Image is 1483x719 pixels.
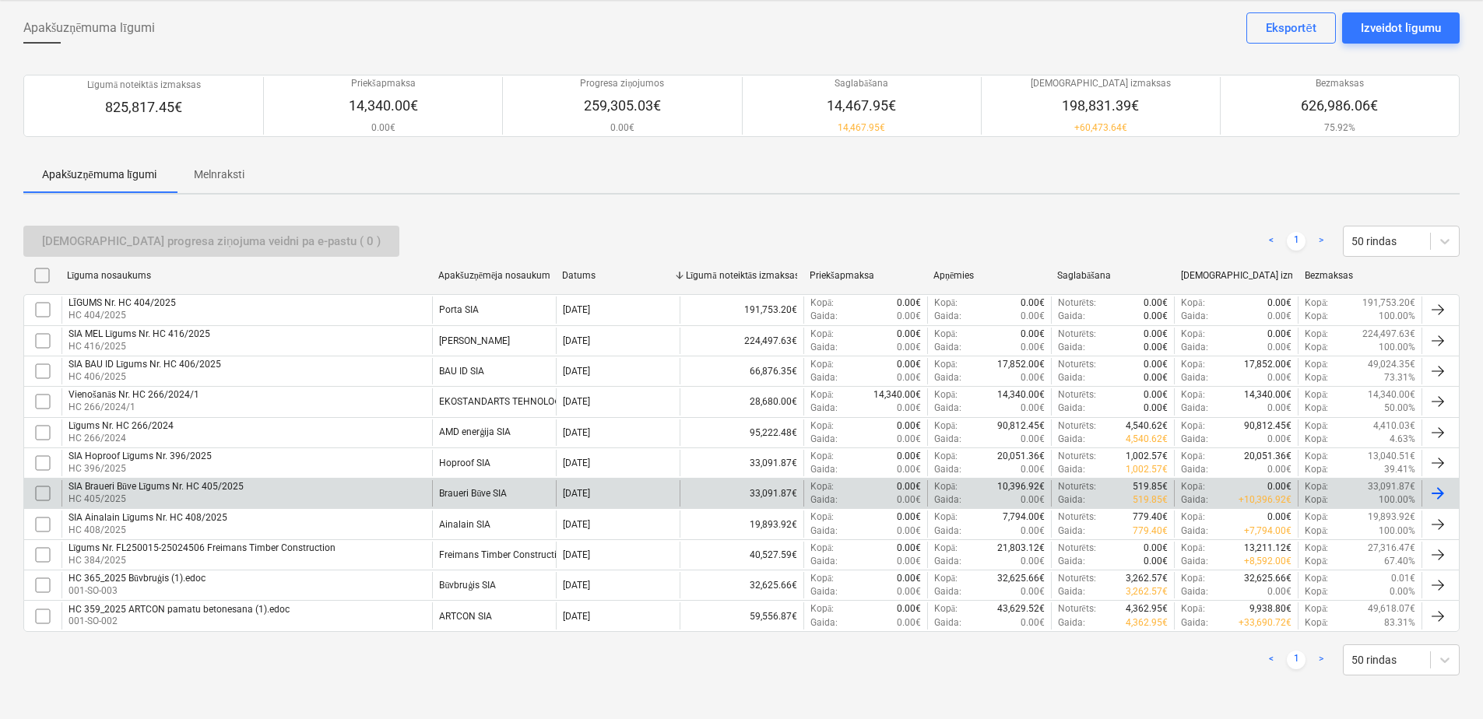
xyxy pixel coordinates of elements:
p: Kopā : [1305,493,1328,507]
p: HC 266/2024 [69,432,174,445]
div: Līgums Nr. HC 266/2024 [69,420,174,432]
p: 0.00€ [349,121,418,135]
iframe: Chat Widget [1405,644,1483,719]
p: Noturēts : [1058,419,1096,433]
p: Kopā : [1181,602,1204,616]
p: 0.00€ [897,402,921,415]
p: 259,305.03€ [580,96,664,115]
p: 0.00€ [1144,388,1168,402]
p: Gaida : [1181,493,1208,507]
p: Kopā : [934,480,958,493]
p: 17,852.00€ [1244,358,1291,371]
p: 0.00€ [1144,310,1168,323]
p: Gaida : [934,463,961,476]
div: Līgums Nr. FL250015-25024506 Freimans Timber Construction [69,542,336,554]
p: 0.00€ [1021,296,1045,310]
p: Gaida : [934,402,961,415]
p: Noturēts : [1058,542,1096,555]
p: Gaida : [1058,524,1085,538]
p: 1,002.57€ [1126,463,1168,476]
p: 100.00% [1379,341,1415,354]
p: Noturēts : [1058,450,1096,463]
p: 20,051.36€ [997,450,1045,463]
p: Kopā : [1305,341,1328,354]
p: Gaida : [934,555,961,568]
p: Kopā : [1305,572,1328,585]
p: Gaida : [810,402,838,415]
div: [DATE] [563,580,590,591]
p: 0.00€ [897,524,921,538]
p: 0.00€ [1267,463,1291,476]
p: 0.00% [1390,585,1415,598]
p: Noturēts : [1058,328,1096,341]
div: 40,527.59€ [680,542,803,568]
div: [DATE] [563,519,590,530]
p: 9,938.80€ [1249,602,1291,616]
p: Kopā : [1181,542,1204,555]
p: Gaida : [1058,433,1085,446]
p: Gaida : [810,555,838,568]
p: Apakšuzņēmuma līgumi [42,167,156,183]
div: [DATE] [563,458,590,468]
div: Freimans Timber Constructions SIA [439,549,589,560]
div: Datums [562,270,673,281]
p: 0.00€ [897,296,921,310]
p: + 60,473.64€ [1031,121,1171,135]
p: 001-SO-003 [69,584,206,598]
p: Kopā : [1305,358,1328,371]
div: BAU ID SIA [439,366,484,377]
div: HC 359_2025 ARTCON pamatu betonesana (1).edoc [69,604,290,615]
p: 14,340.00€ [1244,388,1291,402]
div: [DATE] [563,304,590,315]
p: 0.00€ [897,433,921,446]
p: 14,340.00€ [873,388,921,402]
p: 0.00€ [897,328,921,341]
div: 32,625.66€ [680,572,803,598]
div: Izveidot līgumu [1361,18,1441,38]
p: Kopā : [934,602,958,616]
p: 0.00€ [1021,433,1045,446]
p: Kopā : [934,450,958,463]
p: Kopā : [1305,371,1328,384]
p: Saglabāšana [827,77,896,90]
p: Gaida : [1181,341,1208,354]
p: Kopā : [810,542,834,555]
p: Gaida : [810,524,838,538]
div: 59,556.87€ [680,602,803,629]
div: 19,893.92€ [680,510,803,537]
p: Gaida : [1058,310,1085,323]
p: 0.00€ [1144,371,1168,384]
p: 7,794.00€ [1003,510,1045,524]
p: Noturēts : [1058,388,1096,402]
p: 0.00€ [1267,371,1291,384]
p: Priekšapmaksa [349,77,418,90]
p: 0.00€ [897,542,921,555]
p: 0.00€ [897,450,921,463]
p: Līgumā noteiktās izmaksas [87,79,201,92]
p: 4,410.03€ [1373,419,1415,433]
p: Kopā : [1305,328,1328,341]
p: 519.85€ [1133,493,1168,507]
div: Eksportēt [1266,18,1316,38]
p: Noturēts : [1058,296,1096,310]
p: Kopā : [1305,542,1328,555]
p: 39.41% [1384,463,1415,476]
p: Gaida : [934,371,961,384]
p: Gaida : [810,433,838,446]
p: 0.00€ [1267,296,1291,310]
p: Gaida : [1181,433,1208,446]
p: 10,396.92€ [997,480,1045,493]
p: Kopā : [934,419,958,433]
p: 0.00€ [1144,542,1168,555]
p: 0.00€ [897,510,921,524]
p: Kopā : [934,328,958,341]
p: 4,540.62€ [1126,419,1168,433]
p: + 7,794.00€ [1244,524,1291,538]
p: Kopā : [1305,310,1328,323]
p: 49,024.35€ [1368,358,1415,371]
p: 0.00€ [1144,296,1168,310]
p: Kopā : [1181,450,1204,463]
p: 0.00€ [1021,493,1045,507]
p: Gaida : [1181,524,1208,538]
p: 0.00€ [1021,402,1045,415]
